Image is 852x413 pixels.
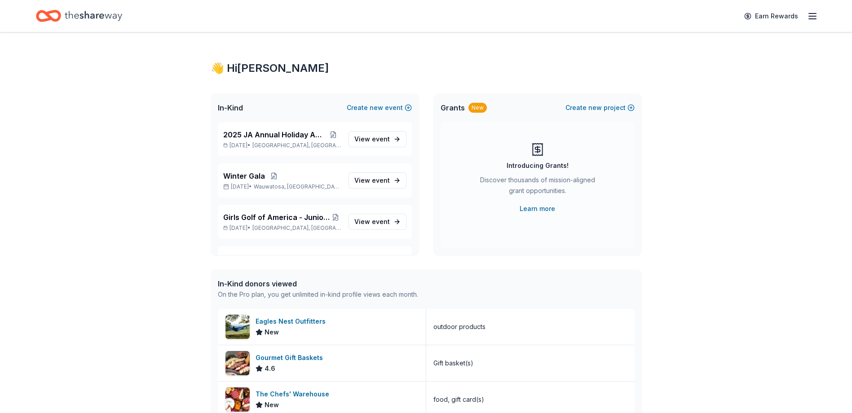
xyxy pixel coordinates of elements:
[265,363,275,374] span: 4.6
[265,327,279,338] span: New
[223,171,265,181] span: Winter Gala
[36,5,122,26] a: Home
[223,142,341,149] p: [DATE] •
[433,358,473,369] div: Gift basket(s)
[252,224,341,232] span: [GEOGRAPHIC_DATA], [GEOGRAPHIC_DATA]
[256,389,333,400] div: The Chefs' Warehouse
[223,224,341,232] p: [DATE] •
[225,387,250,412] img: Image for The Chefs' Warehouse
[265,400,279,410] span: New
[254,183,341,190] span: Wauwatosa, [GEOGRAPHIC_DATA]
[739,8,803,24] a: Earn Rewards
[223,212,330,223] span: Girls Golf of America - Junior Am & Hall of Fame
[347,102,412,113] button: Createnewevent
[349,131,406,147] a: View event
[354,175,390,186] span: View
[370,102,383,113] span: new
[349,172,406,189] a: View event
[218,278,418,289] div: In-Kind donors viewed
[433,394,484,405] div: food, gift card(s)
[372,176,390,184] span: event
[441,102,465,113] span: Grants
[507,160,569,171] div: Introducing Grants!
[256,316,329,327] div: Eagles Nest Outfitters
[218,289,418,300] div: On the Pro plan, you get unlimited in-kind profile views each month.
[223,183,341,190] p: [DATE] •
[225,315,250,339] img: Image for Eagles Nest Outfitters
[520,203,555,214] a: Learn more
[349,214,406,230] a: View event
[223,253,300,264] span: [GEOGRAPHIC_DATA]
[433,321,486,332] div: outdoor products
[252,142,341,149] span: [GEOGRAPHIC_DATA], [GEOGRAPHIC_DATA]
[223,129,325,140] span: 2025 JA Annual Holiday Auction
[468,103,487,113] div: New
[218,102,243,113] span: In-Kind
[477,175,599,200] div: Discover thousands of mission-aligned grant opportunities.
[588,102,602,113] span: new
[372,218,390,225] span: event
[372,135,390,143] span: event
[565,102,635,113] button: Createnewproject
[225,351,250,375] img: Image for Gourmet Gift Baskets
[211,61,642,75] div: 👋 Hi [PERSON_NAME]
[354,216,390,227] span: View
[256,352,327,363] div: Gourmet Gift Baskets
[354,134,390,145] span: View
